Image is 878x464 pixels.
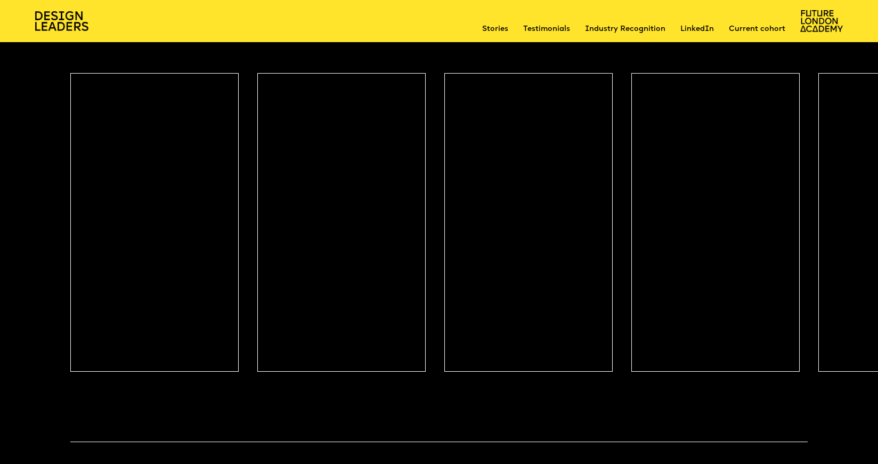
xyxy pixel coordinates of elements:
[680,24,714,35] a: LinkedIn
[445,74,612,371] iframe: Bader Al Awadhi – Design Leaders Alumni Story
[585,24,665,35] a: Industry Recognition
[258,74,425,371] iframe: Sarah Salter – Design Leaders Alumni Story
[71,74,238,371] iframe: Ankur Srivastava – Design Leaders Alumni Story
[482,24,508,35] a: Stories
[632,74,799,371] iframe: Riz Walker – Design Leaders Alumni Story
[729,24,785,35] a: Current cohort
[523,24,570,35] a: Testimonials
